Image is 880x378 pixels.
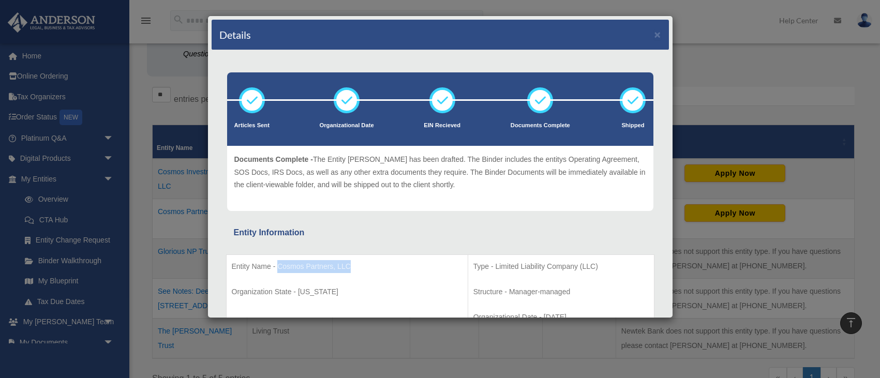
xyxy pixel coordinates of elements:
p: Type - Limited Liability Company (LLC) [473,260,649,273]
button: × [654,29,661,40]
p: Organizational Date [320,120,374,131]
p: Organization State - [US_STATE] [232,285,463,298]
p: Entity Name - Cosmos Partners, LLC [232,260,463,273]
p: Organizational Date - [DATE] [473,311,649,324]
div: Entity Information [234,225,647,240]
p: EIN Recieved [424,120,460,131]
span: Documents Complete - [234,155,313,163]
p: Articles Sent [234,120,270,131]
p: Shipped [620,120,646,131]
p: Structure - Manager-managed [473,285,649,298]
h4: Details [219,27,251,42]
p: The Entity [PERSON_NAME] has been drafted. The Binder includes the entitys Operating Agreement, S... [234,153,646,191]
p: Documents Complete [511,120,570,131]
